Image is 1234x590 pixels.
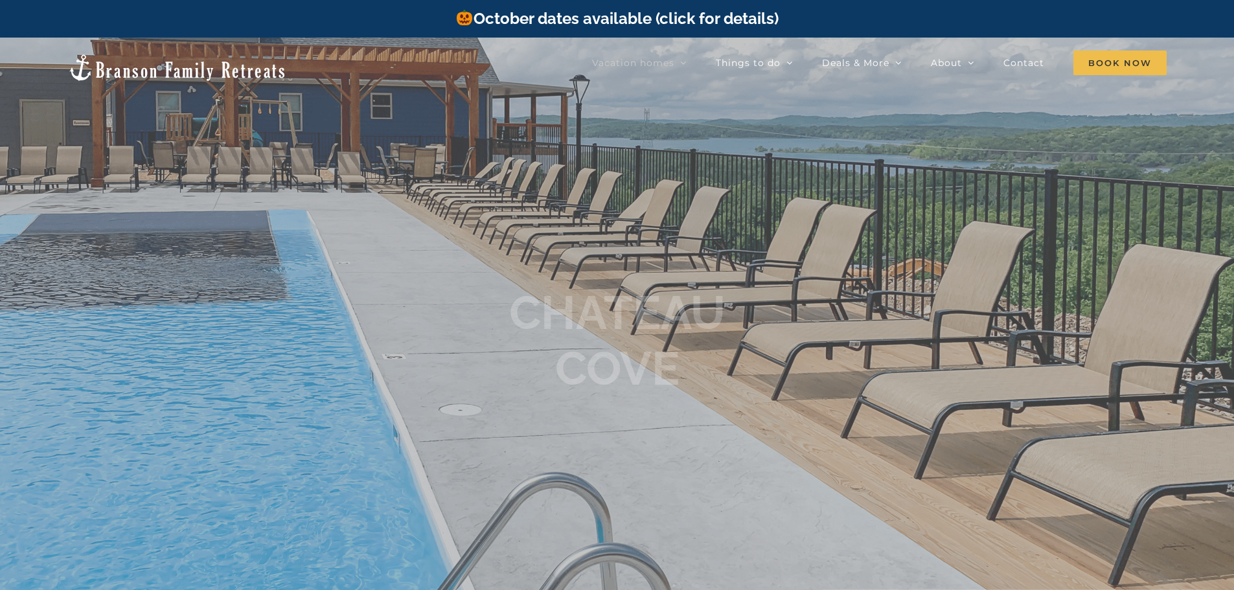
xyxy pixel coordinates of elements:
h1: CHATEAU COVE [509,285,726,397]
a: Deals & More [822,50,902,76]
span: Book Now [1073,51,1167,75]
a: Book Now [1073,50,1167,76]
nav: Main Menu [592,50,1167,76]
span: Things to do [716,58,781,67]
a: About [931,50,974,76]
span: Deals & More [822,58,889,67]
a: Vacation homes [592,50,687,76]
img: 🎃 [457,10,472,25]
span: Vacation homes [592,58,674,67]
a: Things to do [716,50,793,76]
img: Branson Family Retreats Logo [67,53,287,82]
span: Contact [1003,58,1044,67]
span: About [931,58,962,67]
a: Contact [1003,50,1044,76]
a: October dates available (click for details) [455,9,778,28]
